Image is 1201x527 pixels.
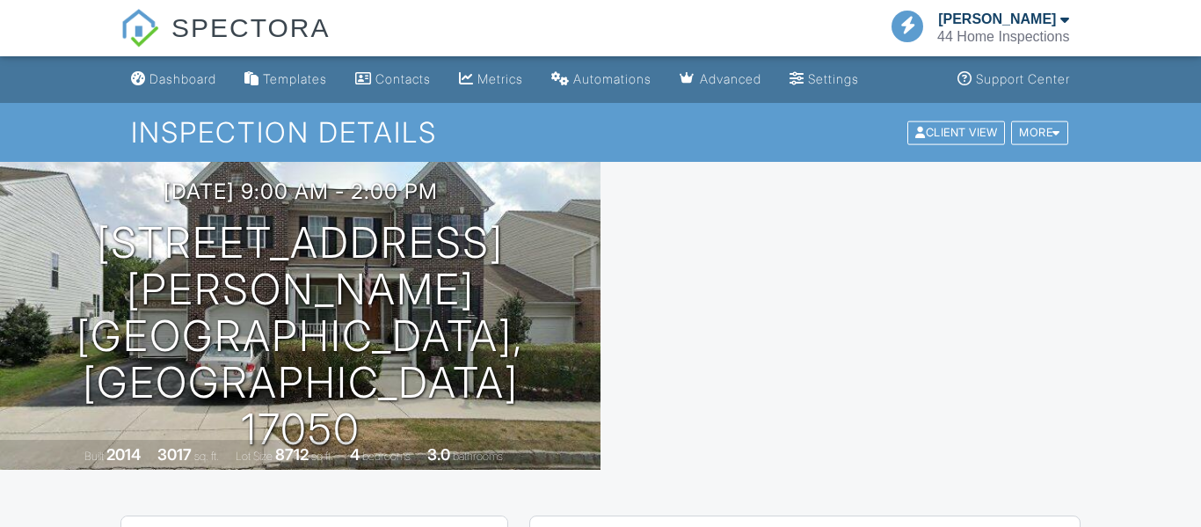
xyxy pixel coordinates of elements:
h3: [DATE] 9:00 am - 2:00 pm [164,179,438,203]
div: Client View [907,121,1005,144]
a: Contacts [348,63,438,96]
a: Metrics [452,63,530,96]
div: 8712 [275,445,309,464]
div: 44 Home Inspections [937,28,1069,46]
div: Metrics [477,71,523,86]
div: More [1011,121,1068,144]
div: 3017 [157,445,192,464]
div: Support Center [976,71,1070,86]
a: Dashboard [124,63,223,96]
h1: Inspection Details [131,117,1069,148]
span: bedrooms [362,450,411,463]
span: SPECTORA [171,9,331,46]
h1: [STREET_ADDRESS][PERSON_NAME] [GEOGRAPHIC_DATA], [GEOGRAPHIC_DATA] 17050 [28,220,572,452]
div: Dashboard [149,71,216,86]
a: Templates [237,63,334,96]
span: bathrooms [453,450,503,463]
span: sq.ft. [311,450,333,463]
a: Support Center [950,63,1077,96]
a: Settings [782,63,866,96]
a: Automations (Basic) [544,63,659,96]
div: [PERSON_NAME] [938,11,1056,28]
a: SPECTORA [120,26,331,59]
span: sq. ft. [194,450,219,463]
div: Settings [808,71,859,86]
span: Lot Size [236,450,273,463]
img: The Best Home Inspection Software - Spectora [120,9,159,48]
div: 3.0 [427,445,450,464]
div: Automations [573,71,651,86]
span: Built [84,450,104,463]
a: Advanced [673,63,768,96]
div: 2014 [106,445,141,464]
div: Templates [263,71,327,86]
div: Advanced [700,71,761,86]
div: Contacts [375,71,431,86]
div: 4 [350,445,360,464]
a: Client View [906,125,1009,138]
